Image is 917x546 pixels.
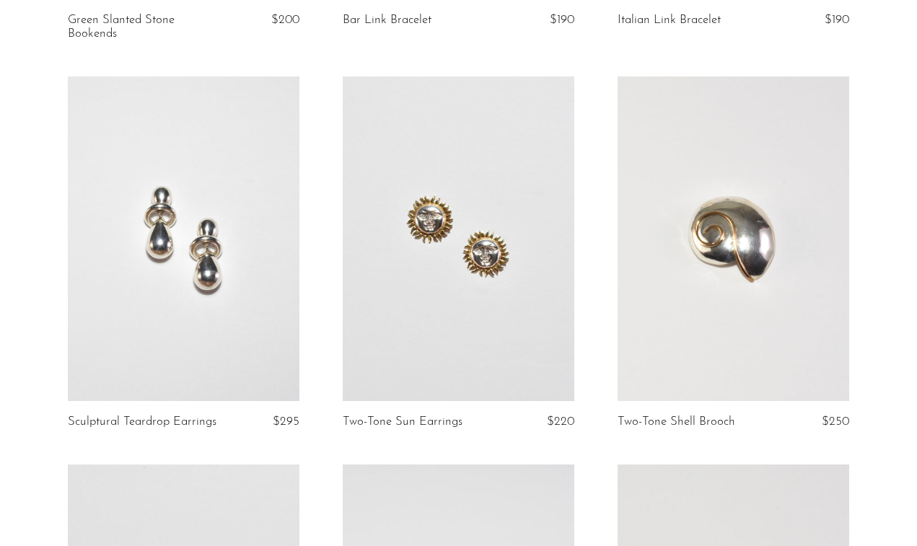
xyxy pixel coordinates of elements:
a: Green Slanted Stone Bookends [68,14,221,40]
a: Sculptural Teardrop Earrings [68,415,216,428]
span: $200 [271,14,299,26]
a: Bar Link Bracelet [343,14,431,27]
a: Italian Link Bracelet [618,14,721,27]
span: $190 [825,14,849,26]
span: $190 [550,14,574,26]
span: $250 [822,415,849,428]
span: $295 [273,415,299,428]
a: Two-Tone Shell Brooch [618,415,735,428]
span: $220 [547,415,574,428]
a: Two-Tone Sun Earrings [343,415,462,428]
